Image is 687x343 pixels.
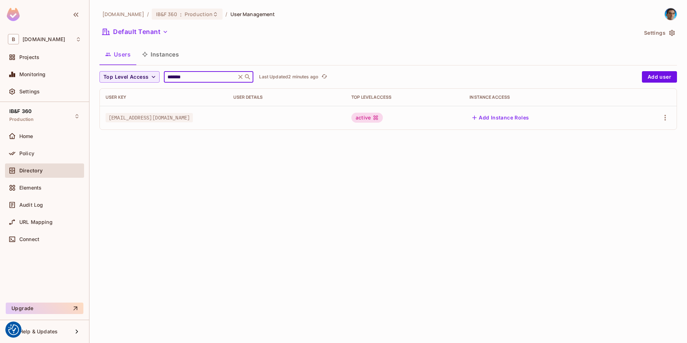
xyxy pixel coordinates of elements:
button: Settings [641,27,677,39]
span: Help & Updates [19,329,58,334]
img: SReyMgAAAABJRU5ErkJggg== [7,8,20,21]
span: Audit Log [19,202,43,208]
button: Upgrade [6,303,83,314]
div: active [351,113,383,123]
div: User Details [233,94,340,100]
span: Production [185,11,213,18]
span: Click to refresh data [318,73,328,81]
button: Instances [136,45,185,63]
button: Users [99,45,136,63]
span: Connect [19,236,39,242]
span: URL Mapping [19,219,53,225]
li: / [147,11,149,18]
button: Default Tenant [99,26,171,38]
img: PATRICK MULLOT [665,8,677,20]
span: Policy [19,151,34,156]
span: Settings [19,89,40,94]
button: Top Level Access [99,71,160,83]
img: Revisit consent button [8,324,19,335]
div: Instance Access [469,94,620,100]
button: Consent Preferences [8,324,19,335]
span: Directory [19,168,43,173]
span: Home [19,133,33,139]
button: Add Instance Roles [469,112,532,123]
span: Workspace: bbva.com [23,36,65,42]
span: : [180,11,182,17]
span: B [8,34,19,44]
span: Top Level Access [103,73,148,82]
span: IB&F 360 [156,11,177,18]
span: Elements [19,185,42,191]
div: User Key [106,94,222,100]
span: Projects [19,54,39,60]
span: refresh [321,73,327,80]
button: Add user [642,71,677,83]
div: Top Level Access [351,94,458,100]
span: the active workspace [102,11,144,18]
span: [EMAIL_ADDRESS][DOMAIN_NAME] [106,113,193,122]
span: User Management [230,11,275,18]
button: refresh [320,73,328,81]
span: Production [9,117,34,122]
li: / [225,11,227,18]
span: IB&F 360 [9,108,31,114]
p: Last Updated 2 minutes ago [259,74,318,80]
span: Monitoring [19,72,46,77]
